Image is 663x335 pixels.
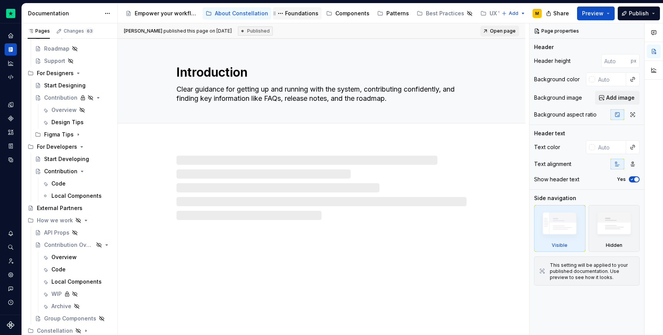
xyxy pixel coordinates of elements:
[44,315,96,322] div: Group Components
[44,167,78,175] div: Contribution
[37,204,82,212] div: External Partners
[51,106,77,114] div: Overview
[5,241,17,253] button: Search ⌘K
[44,45,69,53] div: Roadmap
[617,176,626,182] label: Yes
[534,43,554,51] div: Header
[44,131,74,138] div: Figma Tips
[175,63,465,82] textarea: Introduction
[534,176,579,183] div: Show header text
[44,229,69,236] div: API Props
[550,262,635,281] div: This setting will be applied to your published documentation. Use preview to see how it looks.
[595,91,640,105] button: Add image
[44,82,86,89] div: Start Designing
[7,321,15,329] svg: Supernova Logo
[5,43,17,56] a: Documentation
[51,253,77,261] div: Overview
[534,143,560,151] div: Text color
[5,71,17,83] a: Code automation
[25,141,114,153] div: For Developers
[39,104,114,116] a: Overview
[534,160,571,168] div: Text alignment
[32,239,114,251] a: Contribution Overview
[51,302,71,310] div: Archive
[285,10,318,17] div: Foundations
[606,94,635,102] span: Add image
[577,7,615,20] button: Preview
[601,54,631,68] input: Auto
[51,192,102,200] div: Local Components
[28,28,50,34] div: Pages
[25,202,114,214] a: External Partners
[44,241,94,249] div: Contribution Overview
[86,28,94,34] span: 63
[534,57,571,65] div: Header height
[39,276,114,288] a: Local Components
[5,57,17,69] a: Analytics
[135,10,198,17] div: Empower your workflow. Build incredible experiences.
[39,177,114,190] a: Code
[51,290,62,298] div: WIP
[374,7,412,20] a: Patterns
[25,214,114,227] div: How we work
[509,10,518,16] span: Add
[335,10,369,17] div: Components
[618,7,660,20] button: Publish
[386,10,409,17] div: Patterns
[25,67,114,79] div: For Designers
[534,205,585,252] div: Visible
[534,130,565,137] div: Header text
[5,227,17,240] button: Notifications
[37,69,74,77] div: For Designers
[64,28,94,34] div: Changes
[39,300,114,312] a: Archive
[32,79,114,92] a: Start Designing
[534,194,576,202] div: Side navigation
[582,10,604,17] span: Preview
[595,72,626,86] input: Auto
[5,269,17,281] a: Settings
[5,30,17,42] a: Home
[39,288,114,300] a: WIP
[32,312,114,325] a: Group Components
[542,7,574,20] button: Share
[39,251,114,263] a: Overview
[5,282,17,295] div: Contact support
[39,190,114,202] a: Local Components
[124,28,162,34] span: [PERSON_NAME]
[5,112,17,125] a: Components
[32,227,114,239] a: API Props
[5,99,17,111] a: Design tokens
[215,10,268,17] div: About Constellation
[51,278,102,286] div: Local Components
[5,140,17,152] a: Storybook stories
[5,154,17,166] div: Data sources
[28,10,101,17] div: Documentation
[5,126,17,138] div: Assets
[32,153,114,165] a: Start Developing
[39,263,114,276] a: Code
[629,10,649,17] span: Publish
[323,7,373,20] a: Components
[589,205,640,252] div: Hidden
[32,43,114,55] a: Roadmap
[273,7,322,20] a: Foundations
[426,10,464,17] div: Best Practices
[124,28,232,34] span: published this page on [DATE]
[499,8,528,19] button: Add
[175,83,465,105] textarea: Clear guidance for getting up and running with the system, contributing confidently, and finding ...
[595,140,626,154] input: Auto
[37,327,73,335] div: Constellation
[414,7,476,20] a: Best Practices
[44,94,78,102] div: Contribution
[534,94,582,102] div: Background image
[5,255,17,267] a: Invite team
